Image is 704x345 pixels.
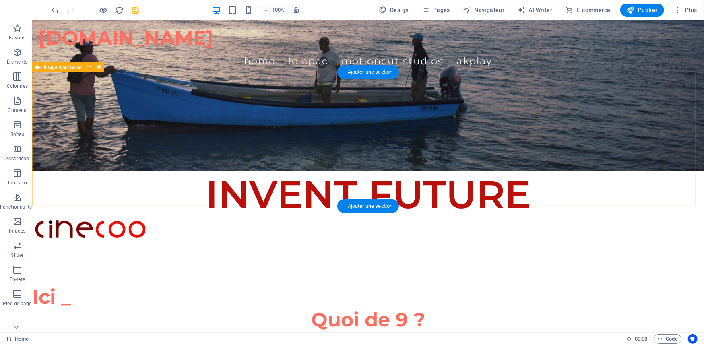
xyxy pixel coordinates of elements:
span: Pages [422,6,450,14]
button: Design [376,4,412,17]
div: + Ajouter une section [337,199,399,213]
p: Colonnes [7,83,28,89]
span: 00 00 [635,334,647,344]
div: Design (Ctrl+Alt+Y) [376,4,412,17]
button: Code [654,334,681,344]
i: Lors du redimensionnement, ajuster automatiquement le niveau de zoom en fonction de l'appareil sé... [293,6,300,14]
p: Pied de page [3,300,31,307]
i: Enregistrer (Ctrl+S) [131,6,140,15]
div: + Ajouter une section [337,65,399,79]
span: Plus [674,6,697,14]
button: undo [50,5,60,15]
button: Navigateur [460,4,508,17]
span: Navigateur [463,6,504,14]
p: Slider [11,252,24,258]
p: Images [9,228,26,234]
span: AI Writer [517,6,552,14]
i: Annuler : Couper (Ctrl+Z) [51,6,60,15]
p: Favoris [9,35,25,41]
button: Publier [620,4,664,17]
button: 100% [260,5,288,15]
span: E-commerce [565,6,610,14]
button: Pages [419,4,453,17]
span: Design [379,6,409,14]
span: : [640,336,642,342]
p: Accordéon [5,155,29,162]
button: Plus [671,4,700,17]
button: E-commerce [562,4,613,17]
button: AI Writer [514,4,555,17]
i: Actualiser la page [115,6,124,15]
h6: 100% [272,5,285,15]
p: Boîtes [10,131,24,138]
button: save [131,5,140,15]
h6: Durée de la session [626,334,648,344]
button: reload [115,5,124,15]
span: Publier [627,6,658,14]
button: Cliquez ici pour quitter le mode Aperçu et poursuivre l'édition. [99,5,108,15]
span: Image avec texte [44,65,81,70]
p: En-tête [10,276,25,283]
p: Éléments [7,59,27,65]
p: Tableaux [7,180,27,186]
button: Usercentrics [688,334,698,344]
a: Cliquez pour annuler la sélection. Double-cliquez pour ouvrir Pages. [6,334,29,344]
span: Code [658,334,678,344]
p: Contenu [8,107,27,114]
